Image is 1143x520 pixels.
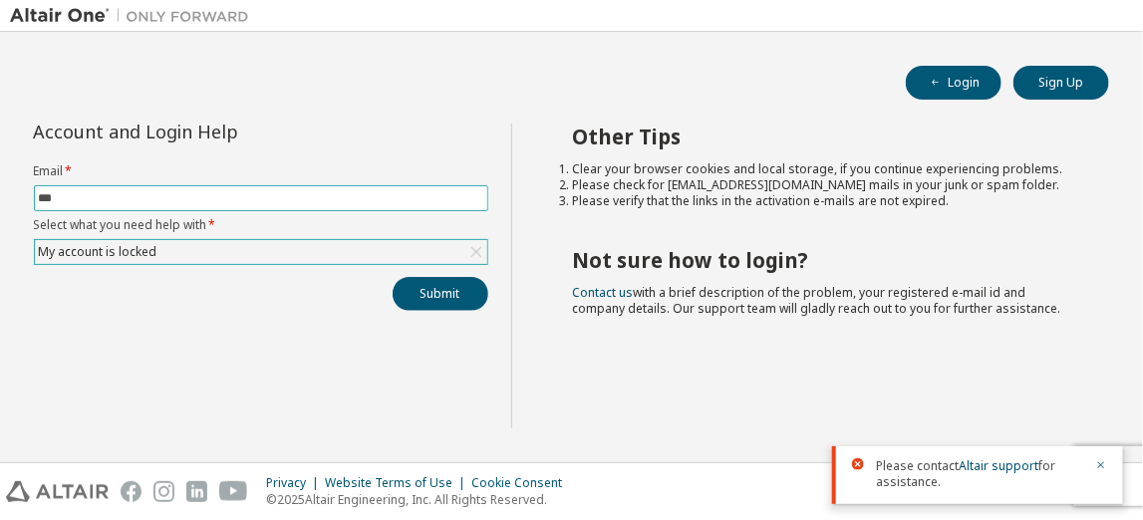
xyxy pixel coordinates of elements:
span: with a brief description of the problem, your registered e-mail id and company details. Our suppo... [572,284,1060,317]
button: Submit [393,277,488,311]
li: Please verify that the links in the activation e-mails are not expired. [572,193,1073,209]
img: facebook.svg [121,481,142,502]
h2: Other Tips [572,124,1073,149]
div: Cookie Consent [471,475,574,491]
img: youtube.svg [219,481,248,502]
label: Select what you need help with [34,217,488,233]
button: Login [906,66,1001,100]
li: Clear your browser cookies and local storage, if you continue experiencing problems. [572,161,1073,177]
img: altair_logo.svg [6,481,109,502]
a: Altair support [959,457,1038,474]
div: My account is locked [35,240,487,264]
img: linkedin.svg [186,481,207,502]
div: Account and Login Help [34,124,398,139]
div: Privacy [266,475,325,491]
label: Email [34,163,488,179]
button: Sign Up [1013,66,1109,100]
span: Please contact for assistance. [876,458,1083,490]
p: © 2025 Altair Engineering, Inc. All Rights Reserved. [266,491,574,508]
li: Please check for [EMAIL_ADDRESS][DOMAIN_NAME] mails in your junk or spam folder. [572,177,1073,193]
h2: Not sure how to login? [572,247,1073,273]
img: Altair One [10,6,259,26]
img: instagram.svg [153,481,174,502]
a: Contact us [572,284,633,301]
div: My account is locked [36,241,160,263]
div: Website Terms of Use [325,475,471,491]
